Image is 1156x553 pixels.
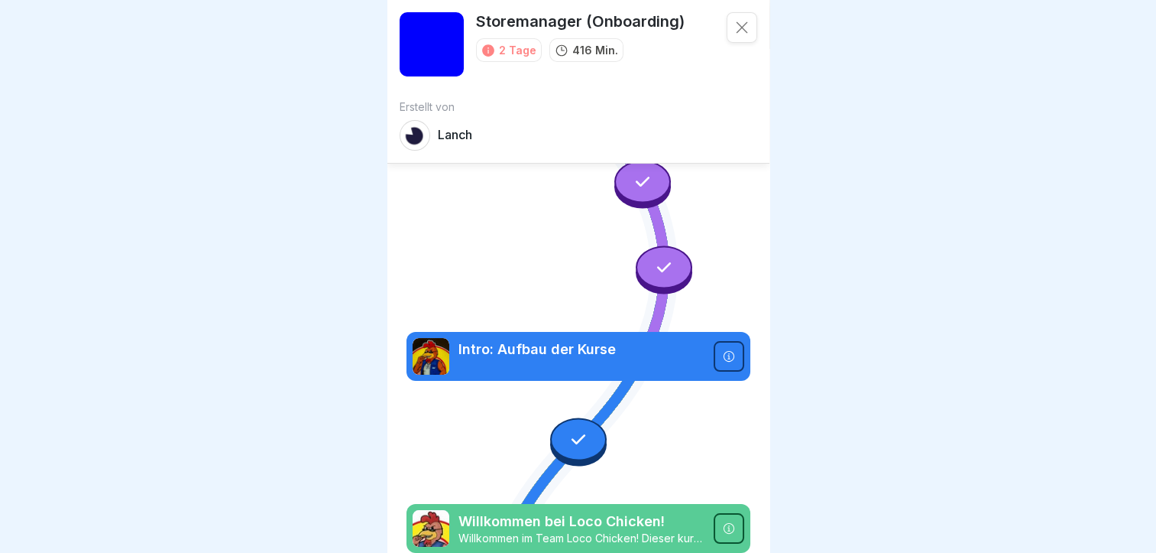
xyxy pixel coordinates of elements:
[413,338,449,375] img: snc91y4odgtnypq904nm9imt.png
[400,101,757,114] p: Erstellt von
[438,128,472,142] p: Lanch
[413,510,449,547] img: lfqm4qxhxxazmhnytvgjifca.png
[572,42,618,58] p: 416 Min.
[499,42,536,58] div: 2 Tage
[476,12,685,31] p: Storemanager (Onboarding)
[458,512,704,532] p: Willkommen bei Loco Chicken!
[458,340,704,359] p: Intro: Aufbau der Kurse
[458,532,704,545] p: Willkommen im Team Loco Chicken! Dieser kurze Kurs wird Dir zeigen, wer wir sind, was uns ausmach...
